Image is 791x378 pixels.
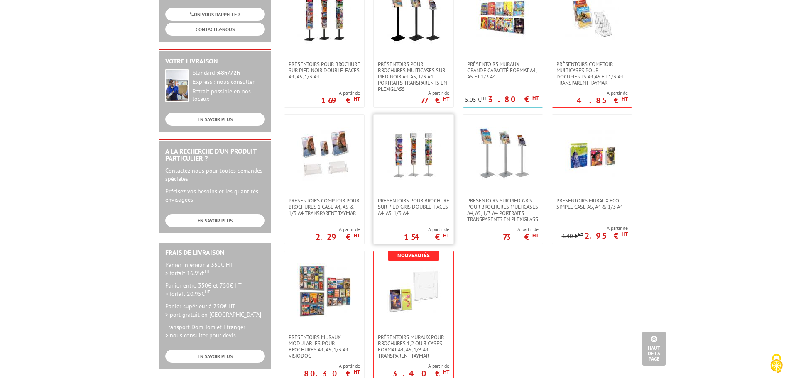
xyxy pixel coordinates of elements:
[205,289,210,295] sup: HT
[165,350,265,363] a: EN SAVOIR PLUS
[443,232,449,239] sup: HT
[503,226,539,233] span: A partir de
[218,69,240,76] strong: 48h/72h
[476,127,530,181] img: Présentoirs sur pied GRIS pour brochures multicases A4, A5, 1/3 A4 Portraits transparents en plex...
[165,323,265,339] p: Transport Dom-Tom et Etranger
[297,127,351,181] img: PRÉSENTOIRS COMPTOIR POUR BROCHURES 1 CASE A4, A5 & 1/3 A4 TRANSPARENT taymar
[562,233,583,239] p: 3.40 €
[165,187,265,204] p: Précisez vos besoins et les quantités envisagées
[404,226,449,233] span: A partir de
[585,233,628,238] p: 2.95 €
[488,97,539,102] p: 3.80 €
[205,268,210,274] sup: HT
[387,263,441,317] img: PRÉSENTOIRS MURAUX POUR BROCHURES 1,2 OU 3 CASES FORMAT A4, A5, 1/3 A4 TRANSPARENT TAYMAR
[321,90,360,96] span: A partir de
[316,234,360,239] p: 2.29 €
[165,281,265,298] p: Panier entre 350€ et 750€ HT
[762,350,791,378] button: Cookies (fenêtre modale)
[642,332,666,366] a: Haut de la page
[577,98,628,103] p: 4.85 €
[467,198,539,222] span: Présentoirs sur pied GRIS pour brochures multicases A4, A5, 1/3 A4 Portraits transparents en plex...
[354,95,360,102] sup: HT
[622,231,628,238] sup: HT
[289,198,360,216] span: PRÉSENTOIRS COMPTOIR POUR BROCHURES 1 CASE A4, A5 & 1/3 A4 TRANSPARENT taymar
[532,94,539,101] sup: HT
[404,234,449,239] p: 154 €
[766,353,787,374] img: Cookies (fenêtre modale)
[165,69,189,102] img: widget-livraison.jpg
[378,334,449,359] span: PRÉSENTOIRS MURAUX POUR BROCHURES 1,2 OU 3 CASES FORMAT A4, A5, 1/3 A4 TRANSPARENT TAYMAR
[165,269,210,277] span: > forfait 16.95€
[463,61,543,80] a: PRÉSENTOIRS MURAUX GRANDE CAPACITÉ FORMAT A4, A5 ET 1/3 A4
[392,363,449,369] span: A partir de
[354,232,360,239] sup: HT
[577,90,628,96] span: A partir de
[165,290,210,298] span: > forfait 20.95€
[165,113,265,126] a: EN SAVOIR PLUS
[193,78,265,86] div: Express : nous consulter
[165,261,265,277] p: Panier inférieur à 350€ HT
[297,263,351,317] img: Présentoirs muraux modulables pour brochures A4, A5, 1/3 A4 VISIODOC
[165,302,265,319] p: Panier supérieur à 750€ HT
[421,90,449,96] span: A partir de
[284,198,364,216] a: PRÉSENTOIRS COMPTOIR POUR BROCHURES 1 CASE A4, A5 & 1/3 A4 TRANSPARENT taymar
[556,198,628,210] span: Présentoirs muraux Eco simple case A5, A4 & 1/3 A4
[397,252,430,259] b: Nouveautés
[165,148,265,162] h2: A la recherche d'un produit particulier ?
[552,61,632,86] a: Présentoirs comptoir multicases POUR DOCUMENTS A4,A5 ET 1/3 A4 TRANSPARENT TAYMAR
[421,98,449,103] p: 77 €
[165,8,265,21] a: ON VOUS RAPPELLE ?
[562,225,628,232] span: A partir de
[503,234,539,239] p: 73 €
[387,127,441,181] img: Présentoirs pour brochure sur pied GRIS double-faces A4, A5, 1/3 A4
[289,334,360,359] span: Présentoirs muraux modulables pour brochures A4, A5, 1/3 A4 VISIODOC
[443,95,449,102] sup: HT
[465,97,487,103] p: 5.05 €
[552,198,632,210] a: Présentoirs muraux Eco simple case A5, A4 & 1/3 A4
[467,61,539,80] span: PRÉSENTOIRS MURAUX GRANDE CAPACITÉ FORMAT A4, A5 ET 1/3 A4
[556,61,628,86] span: Présentoirs comptoir multicases POUR DOCUMENTS A4,A5 ET 1/3 A4 TRANSPARENT TAYMAR
[165,249,265,256] h2: Frais de Livraison
[193,69,265,77] div: Standard :
[165,166,265,183] p: Contactez-nous pour toutes demandes spéciales
[532,232,539,239] sup: HT
[374,61,453,92] a: Présentoirs pour brochures multicases sur pied NOIR A4, A5, 1/3 A4 Portraits transparents en plex...
[165,311,261,318] span: > port gratuit en [GEOGRAPHIC_DATA]
[481,95,487,101] sup: HT
[578,232,583,237] sup: HT
[165,23,265,36] a: CONTACTEZ-NOUS
[165,58,265,65] h2: Votre livraison
[193,88,265,103] div: Retrait possible en nos locaux
[304,363,360,369] span: A partir de
[378,61,449,92] span: Présentoirs pour brochures multicases sur pied NOIR A4, A5, 1/3 A4 Portraits transparents en plex...
[443,368,449,376] sup: HT
[463,198,543,222] a: Présentoirs sur pied GRIS pour brochures multicases A4, A5, 1/3 A4 Portraits transparents en plex...
[289,61,360,80] span: Présentoirs pour brochure sur pied NOIR double-faces A4, A5, 1/3 A4
[354,368,360,376] sup: HT
[284,334,364,359] a: Présentoirs muraux modulables pour brochures A4, A5, 1/3 A4 VISIODOC
[321,98,360,103] p: 169 €
[374,198,453,216] a: Présentoirs pour brochure sur pied GRIS double-faces A4, A5, 1/3 A4
[165,214,265,227] a: EN SAVOIR PLUS
[392,371,449,376] p: 3.40 €
[316,226,360,233] span: A partir de
[304,371,360,376] p: 80.30 €
[165,332,236,339] span: > nous consulter pour devis
[622,95,628,102] sup: HT
[284,61,364,80] a: Présentoirs pour brochure sur pied NOIR double-faces A4, A5, 1/3 A4
[374,334,453,359] a: PRÉSENTOIRS MURAUX POUR BROCHURES 1,2 OU 3 CASES FORMAT A4, A5, 1/3 A4 TRANSPARENT TAYMAR
[565,127,619,181] img: Présentoirs muraux Eco simple case A5, A4 & 1/3 A4
[378,198,449,216] span: Présentoirs pour brochure sur pied GRIS double-faces A4, A5, 1/3 A4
